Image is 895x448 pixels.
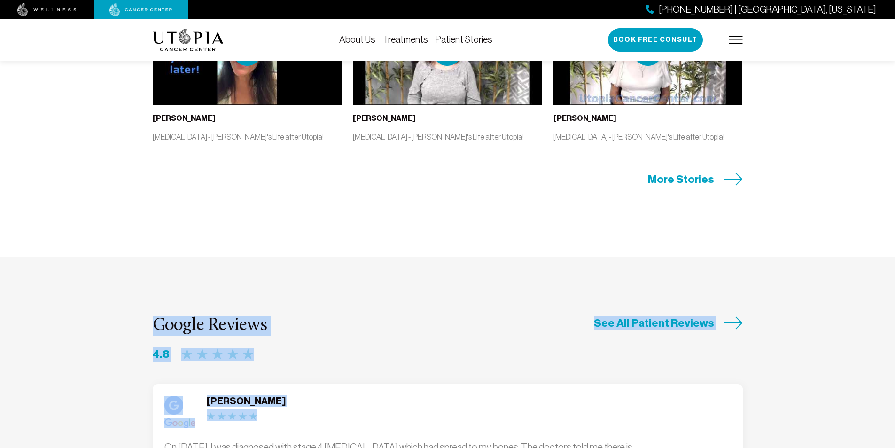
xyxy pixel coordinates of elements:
p: [MEDICAL_DATA] - [PERSON_NAME]'s Life after Utopia! [553,132,743,142]
img: Google Reviews [181,348,254,361]
img: google [164,396,183,415]
a: [PHONE_NUMBER] | [GEOGRAPHIC_DATA], [US_STATE] [646,3,876,16]
span: 4.8 [153,347,170,362]
div: [PERSON_NAME] [207,396,286,407]
span: See All Patient Reviews [594,316,714,330]
p: [MEDICAL_DATA] - [PERSON_NAME]'s Life after Utopia! [353,132,542,142]
img: google [164,418,195,428]
img: Google Reviews [207,412,257,421]
b: [PERSON_NAME] [553,114,616,123]
a: Treatments [383,34,428,45]
a: See All Patient Reviews [594,316,743,330]
a: Patient Stories [436,34,492,45]
img: logo [153,29,224,51]
img: icon-hamburger [729,36,743,44]
img: wellness [17,3,77,16]
span: [PHONE_NUMBER] | [GEOGRAPHIC_DATA], [US_STATE] [659,3,876,16]
button: Book Free Consult [608,28,703,52]
h3: Google Reviews [153,316,267,336]
b: [PERSON_NAME] [353,114,416,123]
b: [PERSON_NAME] [153,114,216,123]
a: About Us [339,34,375,45]
a: More Stories [648,172,743,187]
p: [MEDICAL_DATA] - [PERSON_NAME]'s Life after Utopia! [153,132,342,142]
img: cancer center [109,3,172,16]
span: More Stories [648,172,714,187]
